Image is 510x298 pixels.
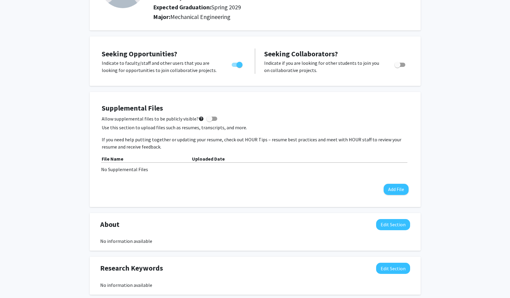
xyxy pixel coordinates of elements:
p: Indicate to faculty/staff and other users that you are looking for opportunities to join collabor... [102,59,220,74]
span: Seeking Opportunities? [102,49,177,58]
div: Toggle [229,59,246,68]
p: Use this section to upload files such as resumes, transcripts, and more. [102,124,409,131]
h4: Supplemental Files [102,104,409,113]
div: No information available [100,237,410,245]
h2: Expected Graduation: [153,4,394,11]
b: Uploaded Date [192,156,225,162]
span: Mechanical Engineering [170,13,230,20]
p: Indicate if you are looking for other students to join you on collaborative projects. [264,59,383,74]
button: Edit About [376,219,410,230]
span: Research Keywords [100,263,163,274]
div: Toggle [392,59,409,68]
h2: Major: [153,13,410,20]
mat-icon: help [199,115,204,122]
iframe: Chat [5,271,26,293]
p: If you need help putting together or updating your resume, check out HOUR Tips – resume best prac... [102,136,409,150]
span: Spring 2029 [211,3,241,11]
button: Add File [384,184,409,195]
b: File Name [102,156,123,162]
div: No information available [100,281,410,289]
span: Seeking Collaborators? [264,49,338,58]
div: No Supplemental Files [101,166,409,173]
span: About [100,219,119,230]
span: Allow supplemental files to be publicly visible? [102,115,204,122]
button: Edit Research Keywords [376,263,410,274]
